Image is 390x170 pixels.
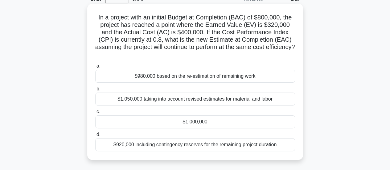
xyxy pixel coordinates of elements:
[96,63,101,68] span: a.
[95,14,296,59] h5: In a project with an initial Budget at Completion (BAC) of $800,000, the project has reached a po...
[95,138,295,151] div: $920,000 including contingency reserves for the remaining project duration
[96,132,101,137] span: d.
[96,109,100,114] span: c.
[95,93,295,106] div: $1,050,000 taking into account revised estimates for material and labor
[95,115,295,128] div: $1,000,000
[96,86,101,91] span: b.
[95,70,295,83] div: $980,000 based on the re-estimation of remaining work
